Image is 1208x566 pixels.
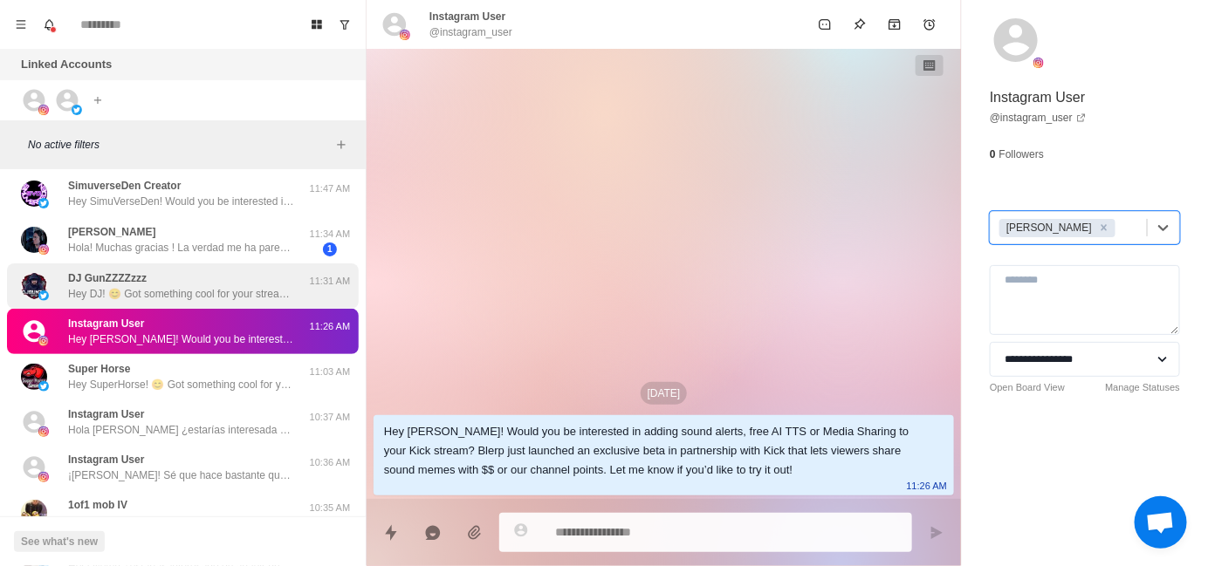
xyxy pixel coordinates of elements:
button: Board View [303,10,331,38]
img: picture [72,105,82,115]
img: picture [38,198,49,208]
a: @instagram_user [990,110,1087,126]
p: Linked Accounts [21,56,112,73]
img: picture [21,181,47,207]
img: picture [38,426,49,437]
button: Reply with AI [415,515,450,550]
a: Open Board View [990,380,1065,395]
p: 11:47 AM [308,181,352,196]
button: Archive [877,7,912,42]
p: 10:35 AM [308,501,352,515]
div: [PERSON_NAME] [1001,219,1095,237]
p: Instagram User [68,406,144,422]
div: Remove Jayson [1095,219,1114,237]
p: 1of1 mob IV [68,497,127,513]
p: Instagram User [68,452,144,467]
p: 11:03 AM [308,365,352,379]
p: No active filters [28,137,331,153]
img: picture [38,472,49,482]
p: [PERSON_NAME] [68,224,156,240]
button: Quick replies [374,515,408,550]
p: Hey SimuVerseDen! Would you be interested in adding sound alerts, free AI TTS or Media Sharing to... [68,194,295,209]
img: picture [1033,58,1044,68]
p: Hey [PERSON_NAME]! Would you be interested in adding sound alerts, free AI TTS or Media Sharing t... [68,331,295,347]
img: picture [38,381,49,392]
img: picture [38,244,49,255]
button: Show unread conversations [331,10,359,38]
button: Notifications [35,10,63,38]
span: 1 [323,242,337,256]
div: Hey [PERSON_NAME]! Would you be interested in adding sound alerts, free AI TTS or Media Sharing t... [384,422,916,480]
a: Manage Statuses [1105,380,1180,395]
button: Add reminder [912,7,947,42]
p: Instagram User [990,87,1085,108]
p: 11:26 AM [907,476,947,495]
button: Add media [457,515,492,550]
img: picture [400,30,410,40]
p: Followers [999,147,1044,162]
button: Send message [919,515,954,550]
img: picture [21,227,47,253]
p: 10:36 AM [308,455,352,470]
p: 11:31 AM [308,274,352,289]
img: picture [38,336,49,346]
p: oouu [68,513,92,528]
p: Instagram User [429,9,505,24]
a: Open chat [1135,496,1187,549]
p: 10:37 AM [308,410,352,425]
button: See what's new [14,531,105,552]
img: picture [38,290,49,301]
img: picture [21,500,47,526]
p: Hola [PERSON_NAME] ¿estarías interesada en añadir un TTS con la voz de personajes famosos (genera... [68,422,295,438]
p: 0 [990,147,996,162]
p: Hola! Muchas gracias ! La verdad me ha parecido muy buena. La cantidad de sonidos, junto con la e... [68,240,295,256]
p: [DATE] [641,382,688,405]
p: 11:26 AM [308,319,352,334]
button: Menu [7,10,35,38]
button: Add account [87,90,108,111]
button: Add filters [331,134,352,155]
p: DJ GunZZZZzzz [68,270,147,286]
button: Mark as unread [807,7,842,42]
p: Hey SuperHorse! 😊 Got something cool for your stream that could seriously level up audience inter... [68,377,295,392]
p: 11:34 AM [308,227,352,242]
button: Pin [842,7,877,42]
p: @instagram_user [429,24,512,40]
p: Super Horse [68,361,130,377]
p: Instagram User [68,316,144,331]
img: picture [21,364,47,390]
img: picture [38,105,49,115]
p: Hey DJ! 😊 Got something cool for your stream that could seriously level up audience interaction –... [68,286,295,302]
img: picture [21,273,47,299]
p: SimuverseDen Creator [68,178,181,194]
p: ¡[PERSON_NAME]! Sé que hace bastante que usas Blerp 😊 Quería pasarme a saludar y contarte que est... [68,467,295,483]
